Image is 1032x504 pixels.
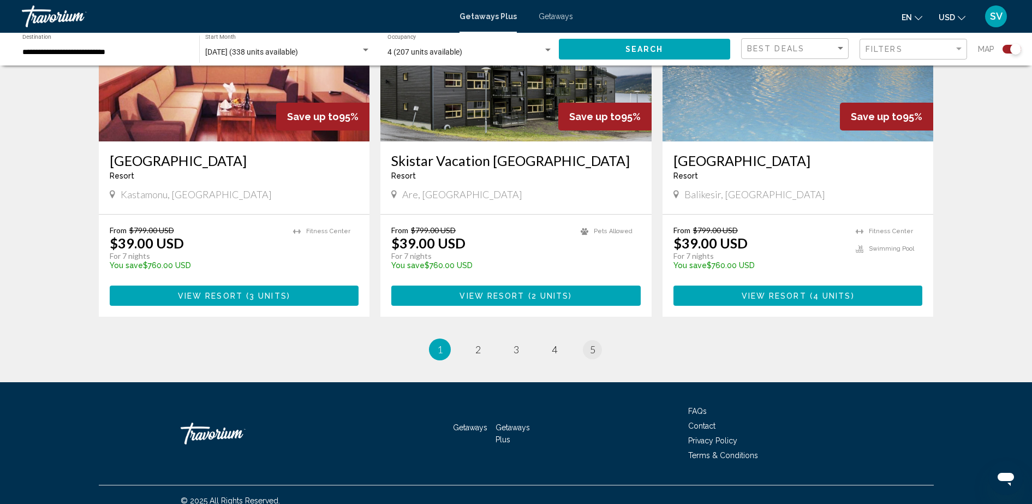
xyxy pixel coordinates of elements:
[22,5,449,27] a: Travorium
[747,44,804,53] span: Best Deals
[569,111,621,122] span: Save up to
[178,292,243,300] span: View Resort
[460,292,524,300] span: View Resort
[391,286,641,306] button: View Resort(2 units)
[558,103,652,131] div: 95%
[851,111,903,122] span: Save up to
[121,188,272,200] span: Kastamonu, [GEOGRAPHIC_DATA]
[552,343,557,355] span: 4
[869,245,914,252] span: Swimming Pool
[990,11,1003,22] span: SV
[684,188,825,200] span: Balikesir, [GEOGRAPHIC_DATA]
[391,261,425,270] span: You save
[402,188,522,200] span: Are, [GEOGRAPHIC_DATA]
[840,103,933,131] div: 95%
[688,451,758,460] a: Terms & Conditions
[559,39,731,59] button: Search
[391,152,641,169] a: Skistar Vacation [GEOGRAPHIC_DATA]
[978,41,994,57] span: Map
[539,12,573,21] a: Getaways
[688,422,715,430] a: Contact
[243,292,290,300] span: ( )
[110,235,184,251] p: $39.00 USD
[110,286,359,306] button: View Resort(3 units)
[453,423,487,432] a: Getaways
[860,38,967,61] button: Filter
[129,226,174,235] span: $799.00 USD
[590,343,595,355] span: 5
[869,228,913,235] span: Fitness Center
[747,44,845,54] mat-select: Sort by
[673,226,690,235] span: From
[594,228,633,235] span: Pets Allowed
[693,226,738,235] span: $799.00 USD
[625,45,664,54] span: Search
[287,111,339,122] span: Save up to
[673,152,923,169] a: [GEOGRAPHIC_DATA]
[902,13,912,22] span: en
[673,171,698,180] span: Resort
[110,251,283,261] p: For 7 nights
[496,423,530,444] a: Getaways Plus
[673,235,748,251] p: $39.00 USD
[742,292,807,300] span: View Resort
[460,12,517,21] a: Getaways Plus
[391,251,570,261] p: For 7 nights
[249,292,287,300] span: 3 units
[110,171,134,180] span: Resort
[276,103,369,131] div: 95%
[673,261,707,270] span: You save
[673,261,845,270] p: $760.00 USD
[411,226,456,235] span: $799.00 USD
[532,292,569,300] span: 2 units
[391,226,408,235] span: From
[902,9,922,25] button: Change language
[110,152,359,169] a: [GEOGRAPHIC_DATA]
[181,417,290,450] a: Travorium
[688,407,707,416] a: FAQs
[673,286,923,306] button: View Resort(4 units)
[807,292,855,300] span: ( )
[525,292,572,300] span: ( )
[205,48,298,56] span: [DATE] (338 units available)
[391,171,416,180] span: Resort
[391,235,466,251] p: $39.00 USD
[939,13,955,22] span: USD
[939,9,965,25] button: Change currency
[387,48,462,56] span: 4 (207 units available)
[813,292,851,300] span: 4 units
[110,261,283,270] p: $760.00 USD
[110,226,127,235] span: From
[391,261,570,270] p: $760.00 USD
[514,343,519,355] span: 3
[988,460,1023,495] iframe: Poga, lai palaistu ziņojumapmaiņas logu
[99,339,934,360] ul: Pagination
[982,5,1010,28] button: User Menu
[475,343,481,355] span: 2
[688,436,737,445] a: Privacy Policy
[437,343,443,355] span: 1
[866,45,903,54] span: Filters
[306,228,350,235] span: Fitness Center
[110,261,143,270] span: You save
[673,251,845,261] p: For 7 nights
